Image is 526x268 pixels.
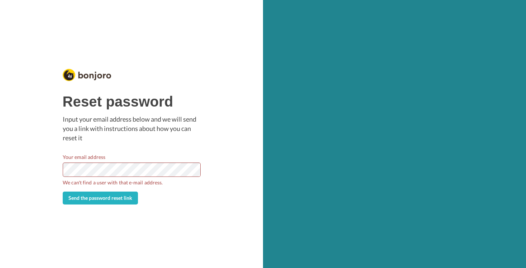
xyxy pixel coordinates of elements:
[63,153,105,161] label: Your email address
[63,192,138,204] button: Send the password reset link
[68,195,132,201] span: Send the password reset link
[63,179,201,186] b: We can't find a user with that e-mail address.
[63,115,201,142] p: Input your email address below and we will send you a link with instructions about how you can re...
[63,94,201,109] h1: Reset password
